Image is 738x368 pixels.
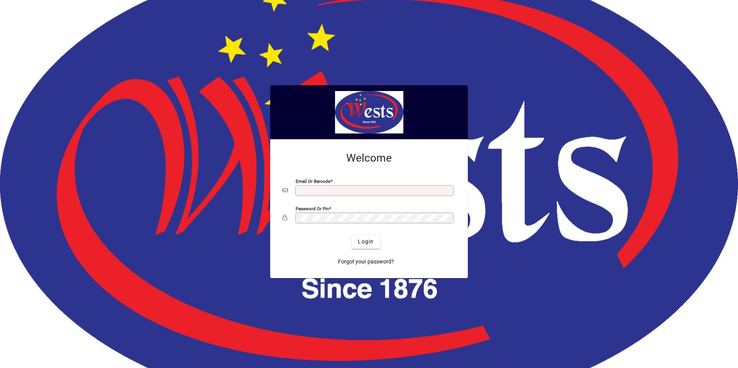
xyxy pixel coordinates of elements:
mat-label: Email or Barcode [296,178,330,184]
span: Login [358,238,374,246]
span: Forgot your password? [338,258,394,266]
h2: Welcome [283,152,455,165]
a: Forgot your password? [335,255,397,269]
button: Login [352,235,380,249]
mat-label: Password or Pin [296,206,329,211]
